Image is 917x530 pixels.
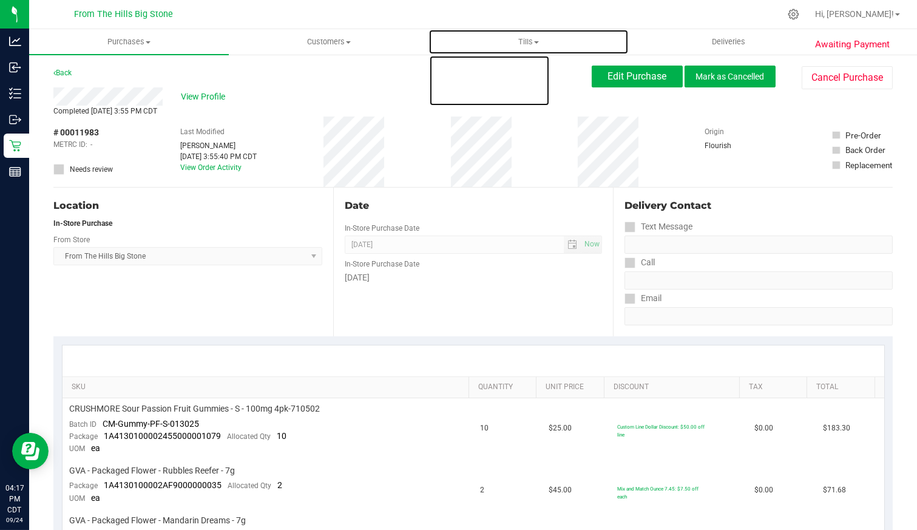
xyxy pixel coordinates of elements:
strong: In-Store Purchase [53,219,112,228]
a: Tills [428,29,628,55]
a: Total [816,382,870,392]
label: In-Store Purchase Date [345,223,419,234]
span: $0.00 [754,484,773,496]
span: Mark as Cancelled [696,72,765,81]
a: Customers [229,29,428,55]
span: View Profile [181,90,229,103]
label: From Store [53,234,90,245]
span: 1A4130100002AF9000000035 [104,480,222,490]
span: Tills [429,36,628,47]
inline-svg: Inventory [9,87,21,100]
inline-svg: Retail [9,140,21,152]
inline-svg: Outbound [9,114,21,126]
span: Package [70,481,98,490]
span: Needs review [70,164,113,175]
a: Discount [614,382,734,392]
button: Mark as Cancelled [685,66,776,87]
div: [DATE] 3:55:40 PM CDT [181,151,257,162]
label: Last Modified [181,126,225,137]
label: In-Store Purchase Date [345,259,419,270]
span: Custom Line Dollar Discount: $50.00 off line [617,424,705,438]
button: Cancel Purchase [802,66,893,89]
div: Date [345,199,602,213]
span: Mix and Match Ounce 7.45: $7.50 off each [617,486,699,500]
label: Text Message [624,218,692,236]
span: 2 [278,480,283,490]
inline-svg: Analytics [9,35,21,47]
span: Customers [229,36,428,47]
span: Purchases [29,36,229,47]
span: Completed [DATE] 3:55 PM CDT [53,107,157,115]
span: METRC ID: [53,139,87,150]
div: [DATE] [345,271,602,284]
span: ea [92,493,101,503]
span: Allocated Qty [228,481,272,490]
span: - [90,139,92,150]
label: Call [624,254,655,271]
span: $25.00 [549,423,572,434]
a: Tax [749,382,802,392]
a: SKU [72,382,464,392]
inline-svg: Reports [9,166,21,178]
input: Format: (999) 999-9999 [624,271,893,290]
span: GVA - Packaged Flower - Rubbles Reefer - 7g [70,465,235,477]
label: Email [624,290,662,307]
button: Edit Purchase [592,66,683,87]
span: Deliveries [695,36,762,47]
span: $71.68 [823,484,846,496]
a: View Order Activity [181,163,242,172]
p: 04:17 PM CDT [5,483,24,515]
span: # 00011983 [53,126,99,139]
span: Edit Purchase [608,70,667,82]
span: UOM [70,444,86,453]
span: 2 [481,484,485,496]
span: Hi, [PERSON_NAME]! [815,9,894,19]
span: 10 [481,423,489,434]
p: 09/24 [5,515,24,525]
label: Origin [705,126,725,137]
span: From The Hills Big Stone [75,9,174,19]
span: Awaiting Payment [815,38,890,52]
span: Allocated Qty [228,432,271,441]
span: Package [70,432,98,441]
span: GVA - Packaged Flower - Mandarin Dreams - 7g [70,515,246,526]
span: 1A4130100002455000001079 [104,431,222,441]
span: UOM [70,494,86,503]
span: 10 [277,431,287,441]
span: $0.00 [754,423,773,434]
div: Back Order [846,144,886,156]
span: CM-Gummy-PF-S-013025 [103,419,200,429]
span: CRUSHMORE Sour Passion Fruit Gummies - S - 100mg 4pk-710502 [70,403,320,415]
span: $183.30 [823,423,850,434]
a: Back [53,69,72,77]
span: Batch ID [70,420,97,429]
div: Location [53,199,322,213]
iframe: Resource center [12,433,49,469]
input: Format: (999) 999-9999 [624,236,893,254]
div: Manage settings [786,8,801,20]
a: Purchases [29,29,229,55]
a: Deliveries [629,29,828,55]
a: Unit Price [546,382,599,392]
a: Quantity [478,382,532,392]
div: Replacement [846,159,893,171]
span: $45.00 [549,484,572,496]
div: Delivery Contact [624,199,893,213]
inline-svg: Inbound [9,61,21,73]
span: ea [92,443,101,453]
div: Flourish [705,140,766,151]
div: [PERSON_NAME] [181,140,257,151]
div: Pre-Order [846,129,882,141]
